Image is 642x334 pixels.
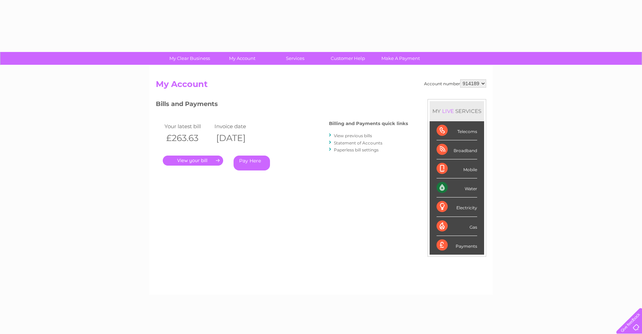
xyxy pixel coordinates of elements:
[437,121,477,140] div: Telecoms
[267,52,324,65] a: Services
[437,159,477,178] div: Mobile
[334,147,379,152] a: Paperless bill settings
[441,108,455,114] div: LIVE
[214,52,271,65] a: My Account
[437,197,477,217] div: Electricity
[437,178,477,197] div: Water
[334,133,372,138] a: View previous bills
[163,131,213,145] th: £263.63
[319,52,377,65] a: Customer Help
[156,99,408,111] h3: Bills and Payments
[329,121,408,126] h4: Billing and Payments quick links
[430,101,484,121] div: MY SERVICES
[213,131,263,145] th: [DATE]
[213,122,263,131] td: Invoice date
[437,140,477,159] div: Broadband
[234,156,270,170] a: Pay Here
[334,140,382,146] a: Statement of Accounts
[163,156,223,166] a: .
[372,52,429,65] a: Make A Payment
[437,236,477,255] div: Payments
[161,52,218,65] a: My Clear Business
[424,79,486,88] div: Account number
[156,79,486,93] h2: My Account
[437,217,477,236] div: Gas
[163,122,213,131] td: Your latest bill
